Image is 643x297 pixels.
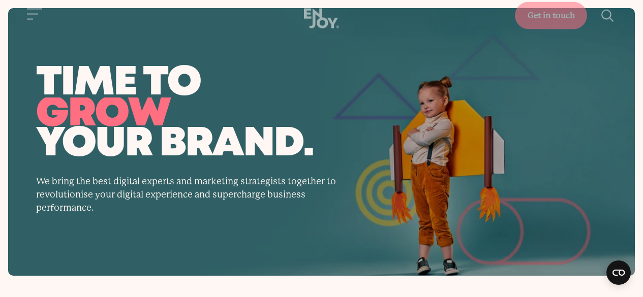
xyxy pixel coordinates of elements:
p: We bring the best digital experts and marketing strategists together to revolutionise your digita... [36,175,341,214]
button: Site navigation [24,18,46,40]
span: time to [36,70,607,97]
button: Site search [597,20,619,41]
a: Get in touch [515,17,587,44]
span: grow [36,97,171,131]
span: your brand. [36,130,607,158]
button: Open CMP widget [606,260,631,285]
